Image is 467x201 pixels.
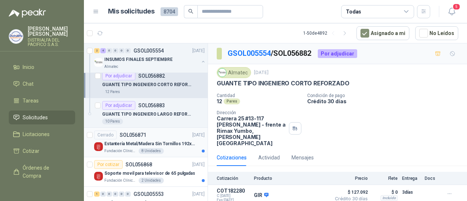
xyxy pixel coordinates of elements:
img: Company Logo [94,142,103,151]
a: Inicio [9,60,75,74]
a: Órdenes de Compra [9,161,75,183]
p: Crédito 30 días [307,98,464,104]
img: Logo peakr [9,9,46,18]
img: Company Logo [218,69,226,77]
div: 0 [113,192,118,197]
span: Licitaciones [23,130,50,138]
span: Inicio [23,63,34,71]
div: Actividad [258,154,280,162]
span: $ 127.092 [331,188,368,197]
p: 12 [217,98,222,104]
p: Entrega [402,176,420,181]
div: 8 Unidades [139,148,164,154]
p: Fundación Clínica Shaio [104,178,137,183]
span: Solicitudes [23,113,48,121]
p: Docs [425,176,439,181]
span: Chat [23,80,34,88]
a: Tareas [9,94,75,108]
div: Por cotizar [94,160,123,169]
div: 12 Pares [102,89,123,95]
span: Órdenes de Compra [23,164,68,180]
div: 0 [107,192,112,197]
a: Solicitudes [9,111,75,124]
p: [DATE] [254,69,269,76]
div: 4 [100,48,106,53]
span: Crédito 30 días [331,197,368,201]
p: Estantería Metal/Madera Sin Tornillos 192x100x50 cm 5 Niveles Gris [104,140,195,147]
div: 0 [119,48,124,53]
div: 0 [100,192,106,197]
p: Carrera 25 #13-117 [PERSON_NAME] - frente a Rimax Yumbo , [PERSON_NAME][GEOGRAPHIC_DATA] [217,115,286,146]
p: Precio [331,176,368,181]
p: Flete [372,176,398,181]
div: 10 Pares [102,119,123,124]
p: Cotización [217,176,250,181]
img: Company Logo [94,58,103,67]
p: COT182280 [217,188,250,194]
span: search [188,9,193,14]
div: Incluido [381,195,398,201]
a: Cotizar [9,144,75,158]
a: Por adjudicarSOL056883GUANTE TIPO INGENIERO LARGO REFORZADO10 Pares [84,98,208,128]
div: 2 Unidades [139,178,164,183]
span: Cotizar [23,147,39,155]
a: Chat [9,77,75,91]
div: Por adjudicar [318,49,357,58]
p: / SOL056882 [228,48,312,59]
span: 5 [452,3,460,10]
a: Licitaciones [9,127,75,141]
p: SOL056882 [138,73,165,78]
a: 2 4 0 0 0 0 GSOL005554[DATE] Company LogoINSUMOS FINALES SEPTIEMBREAlmatec [94,46,206,70]
div: 0 [113,48,118,53]
p: Almatec [104,64,118,70]
p: SOL056871 [120,132,146,138]
img: Company Logo [94,172,103,181]
p: $ 0 [372,188,398,197]
div: Por adjudicar [102,71,135,80]
div: Mensajes [292,154,314,162]
span: C: [DATE] [217,194,250,198]
p: GIR [254,192,269,199]
div: Por adjudicar [102,101,135,110]
p: 3 días [402,188,420,197]
button: 5 [445,5,458,18]
p: GUANTE TIPO INGENIERO CORTO REFORZADO [217,80,349,87]
div: 0 [125,48,131,53]
p: [DATE] [192,132,205,139]
a: CerradoSOL056871[DATE] Company LogoEstantería Metal/Madera Sin Tornillos 192x100x50 cm 5 Niveles ... [84,128,208,157]
p: Soporte movil para televisor de 65 pulgadas [104,170,195,177]
div: 1 [94,192,100,197]
p: SOL056883 [138,103,165,108]
p: [DATE] [192,47,205,54]
p: Fundación Clínica Shaio [104,148,137,154]
p: Cantidad [217,93,301,98]
p: GSOL005553 [134,192,164,197]
p: [DATE] [192,161,205,168]
p: SOL056868 [126,162,152,167]
div: 0 [119,192,124,197]
span: 8704 [161,7,178,16]
p: Producto [254,176,327,181]
p: Dirección [217,110,286,115]
p: GSOL005554 [134,48,164,53]
div: Todas [346,8,361,16]
a: GSOL005554 [228,49,271,58]
div: Cotizaciones [217,154,247,162]
div: 0 [107,48,112,53]
p: [PERSON_NAME] [PERSON_NAME] [28,26,75,36]
span: Tareas [23,97,39,105]
p: DISTRIALFA DEL PACIFICO S.A.S. [28,38,75,47]
div: 0 [125,192,131,197]
p: Condición de pago [307,93,464,98]
button: Asignado a mi [356,26,409,40]
div: Cerrado [94,131,117,139]
h1: Mis solicitudes [108,6,155,17]
p: GUANTE TIPO INGENIERO CORTO REFORZADO [102,81,193,88]
button: No Leídos [415,26,458,40]
a: Por adjudicarSOL056882GUANTE TIPO INGENIERO CORTO REFORZADO12 Pares [84,69,208,98]
p: [DATE] [192,191,205,198]
img: Company Logo [9,30,23,43]
a: Por cotizarSOL056868[DATE] Company LogoSoporte movil para televisor de 65 pulgadasFundación Clíni... [84,157,208,187]
p: GUANTE TIPO INGENIERO LARGO REFORZADO [102,111,193,118]
div: 2 [94,48,100,53]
